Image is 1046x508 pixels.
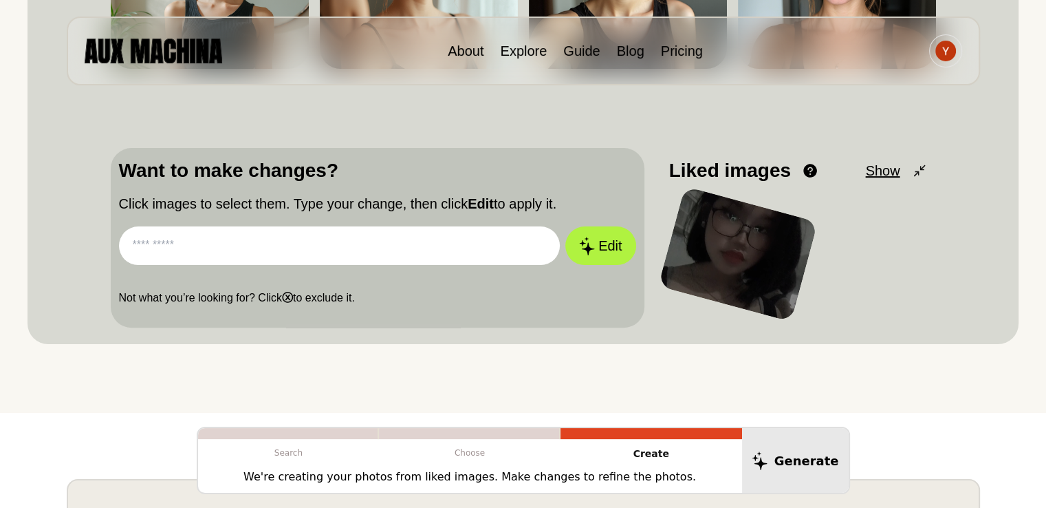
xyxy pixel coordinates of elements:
p: Want to make changes? [119,156,636,185]
p: Create [560,439,742,469]
p: We're creating your photos from liked images. Make changes to refine the photos. [243,469,696,485]
a: About [448,43,483,59]
button: Generate [742,428,849,493]
b: Edit [468,196,494,211]
p: Choose [379,439,560,467]
span: Show [865,160,900,181]
a: Pricing [661,43,703,59]
a: Explore [500,43,547,59]
img: Avatar [935,41,956,61]
p: Liked images [669,156,791,185]
a: Guide [563,43,600,59]
button: Edit [565,226,635,265]
b: ⓧ [282,292,293,304]
p: Click images to select them. Type your change, then click to apply it. [119,193,636,214]
a: Blog [617,43,644,59]
img: AUX MACHINA [85,39,222,63]
button: Show [865,160,927,181]
p: Not what you’re looking for? Click to exclude it. [119,290,636,306]
p: Search [198,439,380,467]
